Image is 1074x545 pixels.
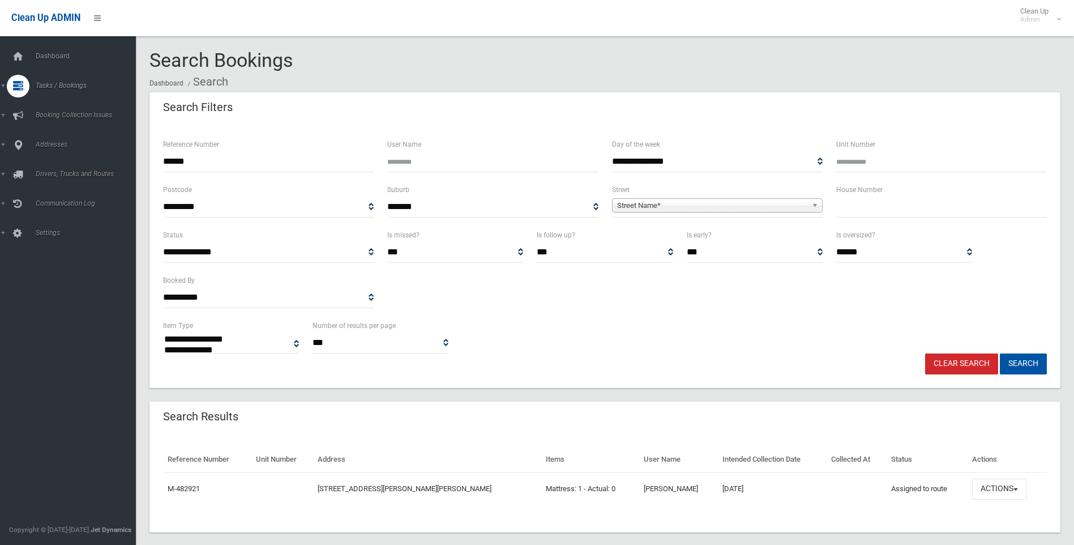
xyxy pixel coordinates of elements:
td: Mattress: 1 - Actual: 0 [541,472,639,505]
td: Assigned to route [887,472,968,505]
label: Number of results per page [313,320,396,332]
td: [PERSON_NAME] [639,472,718,505]
span: Communication Log [32,199,144,207]
th: Collected At [827,447,887,472]
label: Is follow up? [537,229,575,241]
button: Search [1000,354,1047,374]
label: Day of the week [612,138,660,151]
label: Reference Number [163,138,219,151]
span: Settings [32,229,144,237]
span: Dashboard [32,52,144,60]
th: Actions [968,447,1047,472]
label: Item Type [163,320,193,332]
span: Search Bookings [149,49,293,71]
span: Tasks / Bookings [32,82,144,90]
header: Search Filters [149,96,246,118]
strong: Jet Dynamics [91,526,131,534]
a: M-482921 [168,484,200,493]
label: Suburb [387,184,409,196]
th: Reference Number [163,447,251,472]
th: User Name [639,447,718,472]
th: Unit Number [251,447,314,472]
span: Addresses [32,140,144,148]
span: Copyright © [DATE]-[DATE] [9,526,89,534]
th: Items [541,447,639,472]
label: Is oversized? [836,229,875,241]
label: House Number [836,184,883,196]
button: Actions [972,479,1026,500]
label: Postcode [163,184,192,196]
label: Is missed? [387,229,420,241]
span: Booking Collection Issues [32,111,144,119]
th: Status [887,447,968,472]
td: [DATE] [718,472,827,505]
a: [STREET_ADDRESS][PERSON_NAME][PERSON_NAME] [318,484,491,493]
span: Clean Up [1015,7,1060,24]
label: Status [163,229,183,241]
label: Is early? [687,229,712,241]
span: Drivers, Trucks and Routes [32,170,144,178]
a: Clear Search [925,354,998,374]
label: User Name [387,138,421,151]
th: Intended Collection Date [718,447,827,472]
span: Clean Up ADMIN [11,12,80,23]
a: Dashboard [149,79,183,87]
header: Search Results [149,406,252,428]
span: Street Name* [617,199,807,212]
label: Unit Number [836,138,875,151]
label: Street [612,184,630,196]
li: Search [185,71,228,92]
label: Booked By [163,274,195,287]
small: Admin [1020,15,1049,24]
th: Address [313,447,541,472]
